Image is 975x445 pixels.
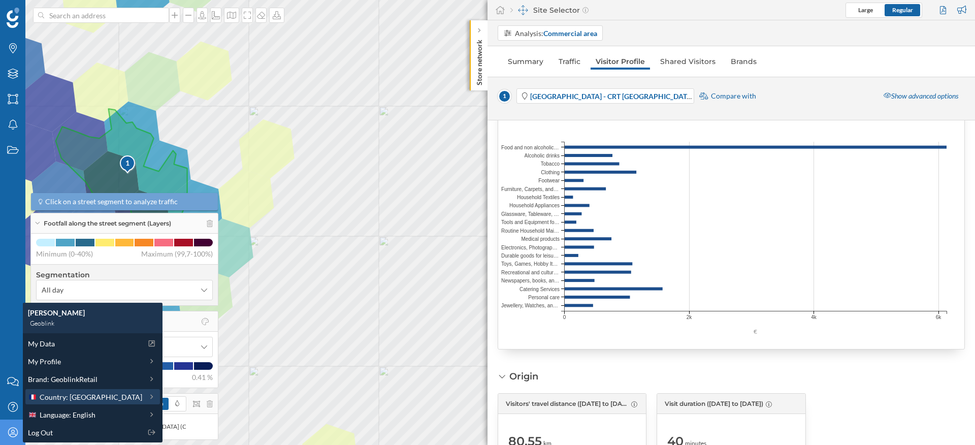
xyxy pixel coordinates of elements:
[510,5,589,15] div: Site Selector
[554,53,586,70] a: Traffic
[501,185,560,193] span: Furniture, Carpets, and Floor Coverings
[877,87,964,105] div: Show advanced options
[28,308,157,318] div: [PERSON_NAME]
[538,177,560,184] span: Footwear
[858,6,873,14] span: Large
[541,160,560,168] span: Tobacco
[119,158,136,168] div: 1
[509,370,538,383] div: Origin
[7,8,19,28] img: Geoblink Logo
[44,219,171,228] span: Footfall along the street segment (Layers)
[28,374,97,385] span: Brand: GeoblinkRetail
[503,53,548,70] a: Summary
[501,243,560,251] span: Electronics, Photographic, and IT Equipment
[528,293,560,301] span: Personal care
[501,277,560,284] span: Newspapers, books, and stationery
[541,168,560,176] span: Clothing
[726,53,762,70] a: Brands
[42,285,63,295] span: All day
[141,249,213,259] span: Maximum (99,7-100%)
[501,227,560,234] span: Routine Household Maintenance
[563,314,566,320] text: 0
[509,202,560,209] span: Household Appliances
[936,314,942,320] text: 6k
[501,260,560,268] span: Toys, Games, Hobby Items, Sport Equipment, Garden, and Pets
[517,194,560,201] span: Household Textiles
[518,5,528,15] img: dashboards-manager.svg
[501,251,560,259] span: Durable goods for leisure and culture
[501,268,560,276] span: Recreational and cultural services
[543,29,597,38] strong: Commercial area
[811,314,817,320] text: 4k
[591,53,650,70] a: Visitor Profile
[498,89,511,103] span: 1
[515,28,597,39] div: Analysis:
[40,392,142,402] span: Country: [GEOGRAPHIC_DATA]
[36,270,213,280] h4: Segmentation
[892,6,913,14] span: Regular
[754,328,757,335] text: €
[28,338,55,349] span: My Data
[119,155,137,175] img: pois-map-marker.svg
[665,399,763,408] span: Visit duration ([DATE] to [DATE])
[192,372,213,383] span: 0.41 %
[521,235,560,243] span: Medical products
[519,285,560,293] span: Catering Services
[45,197,178,207] span: Click on a street segment to analyze traffic
[501,210,560,217] span: Glassware, Tableware, and Household Utensils
[711,91,756,101] span: Compare with
[687,314,693,320] text: 2k
[474,36,484,85] p: Store network
[506,399,629,408] span: Visitors' travel distance ([DATE] to [DATE])
[501,143,560,151] span: Food and non alcoholic drinks
[501,302,560,309] span: Jewellery, Watches, and Other Personal Effects
[28,427,53,438] span: Log Out
[530,92,694,101] strong: [GEOGRAPHIC_DATA] - CRT [GEOGRAPHIC_DATA]
[501,218,560,226] span: Tools and Equipment for House and Garden
[28,356,61,367] span: My Profile
[655,53,721,70] a: Shared Visitors
[28,318,157,328] div: Geoblink
[40,409,95,420] span: Language: English
[21,7,58,16] span: Support
[36,249,93,259] span: Minimum (0-40%)
[525,152,560,160] span: Alcoholic drinks
[119,155,135,173] div: 1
